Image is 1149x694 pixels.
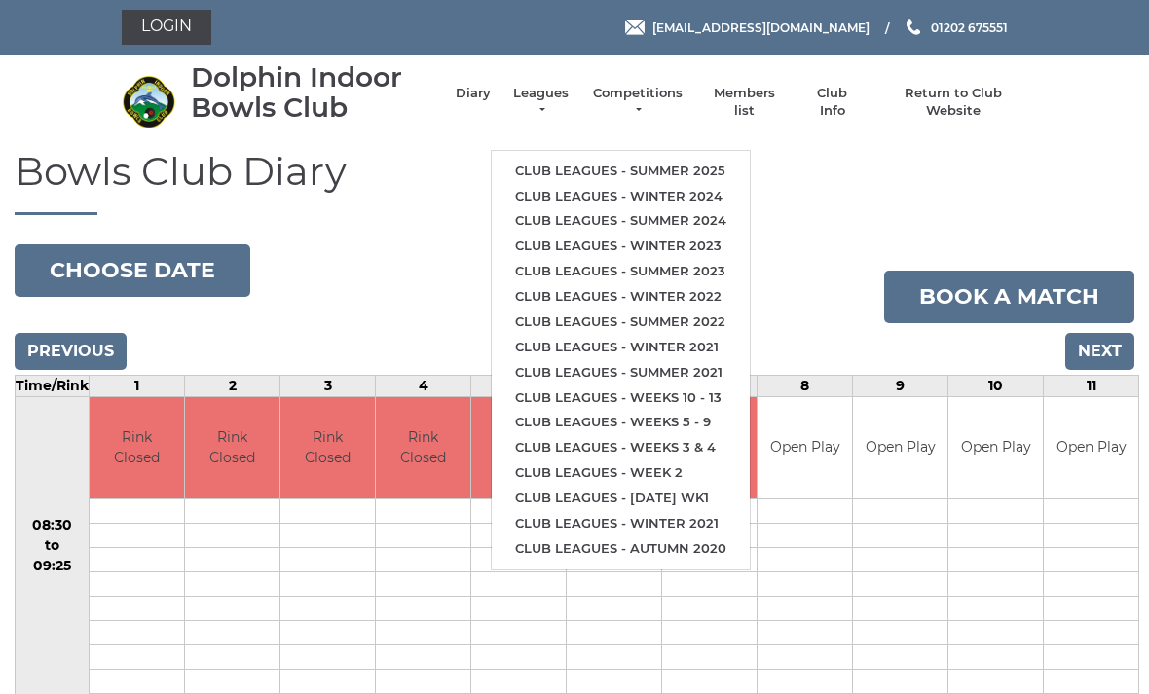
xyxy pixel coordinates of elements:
a: Diary [456,85,491,102]
a: Return to Club Website [880,85,1027,120]
a: Club leagues - Summer 2025 [492,159,750,184]
a: Club leagues - Autumn 2020 [492,536,750,562]
td: Open Play [758,397,852,499]
td: Open Play [853,397,947,499]
div: Dolphin Indoor Bowls Club [191,62,436,123]
td: 9 [853,375,948,396]
a: Club leagues - Winter 2021 [492,335,750,360]
td: Rink Closed [90,397,184,499]
a: Club leagues - Winter 2021 [492,511,750,536]
td: Rink Closed [185,397,279,499]
td: 3 [280,375,376,396]
td: 2 [185,375,280,396]
input: Previous [15,333,127,370]
td: Rink Closed [280,397,375,499]
a: Book a match [884,271,1134,323]
a: Club leagues - Winter 2024 [492,184,750,209]
img: Dolphin Indoor Bowls Club [122,75,175,128]
a: Phone us 01202 675551 [904,18,1008,37]
a: Competitions [591,85,685,120]
h1: Bowls Club Diary [15,150,1134,215]
a: Leagues [510,85,572,120]
td: Rink Closed [471,397,566,499]
a: Club leagues - Weeks 5 - 9 [492,410,750,435]
a: Club leagues - [DATE] wk1 [492,486,750,511]
input: Next [1065,333,1134,370]
td: Time/Rink [16,375,90,396]
ul: Leagues [491,150,751,570]
a: Club leagues - Summer 2024 [492,208,750,234]
span: [EMAIL_ADDRESS][DOMAIN_NAME] [652,19,870,34]
a: Club leagues - Week 2 [492,460,750,486]
a: Club leagues - Summer 2022 [492,310,750,335]
td: Rink Closed [376,397,470,499]
td: Open Play [1044,397,1138,499]
a: Login [122,10,211,45]
img: Email [625,20,645,35]
img: Phone us [907,19,920,35]
td: 10 [948,375,1044,396]
a: Club leagues - Summer 2023 [492,259,750,284]
a: Members list [703,85,784,120]
button: Choose date [15,244,250,297]
a: Club Info [804,85,861,120]
a: Club leagues - Summer 2021 [492,360,750,385]
a: Club leagues - Winter 2023 [492,234,750,259]
td: 11 [1044,375,1139,396]
a: Email [EMAIL_ADDRESS][DOMAIN_NAME] [625,18,870,37]
td: Open Play [948,397,1043,499]
td: 5 [471,375,567,396]
td: 4 [376,375,471,396]
td: 8 [758,375,853,396]
td: 1 [90,375,185,396]
a: Club leagues - Weeks 10 - 13 [492,385,750,411]
a: Club leagues - Winter 2022 [492,284,750,310]
a: Club leagues - Weeks 3 & 4 [492,435,750,460]
span: 01202 675551 [931,19,1008,34]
